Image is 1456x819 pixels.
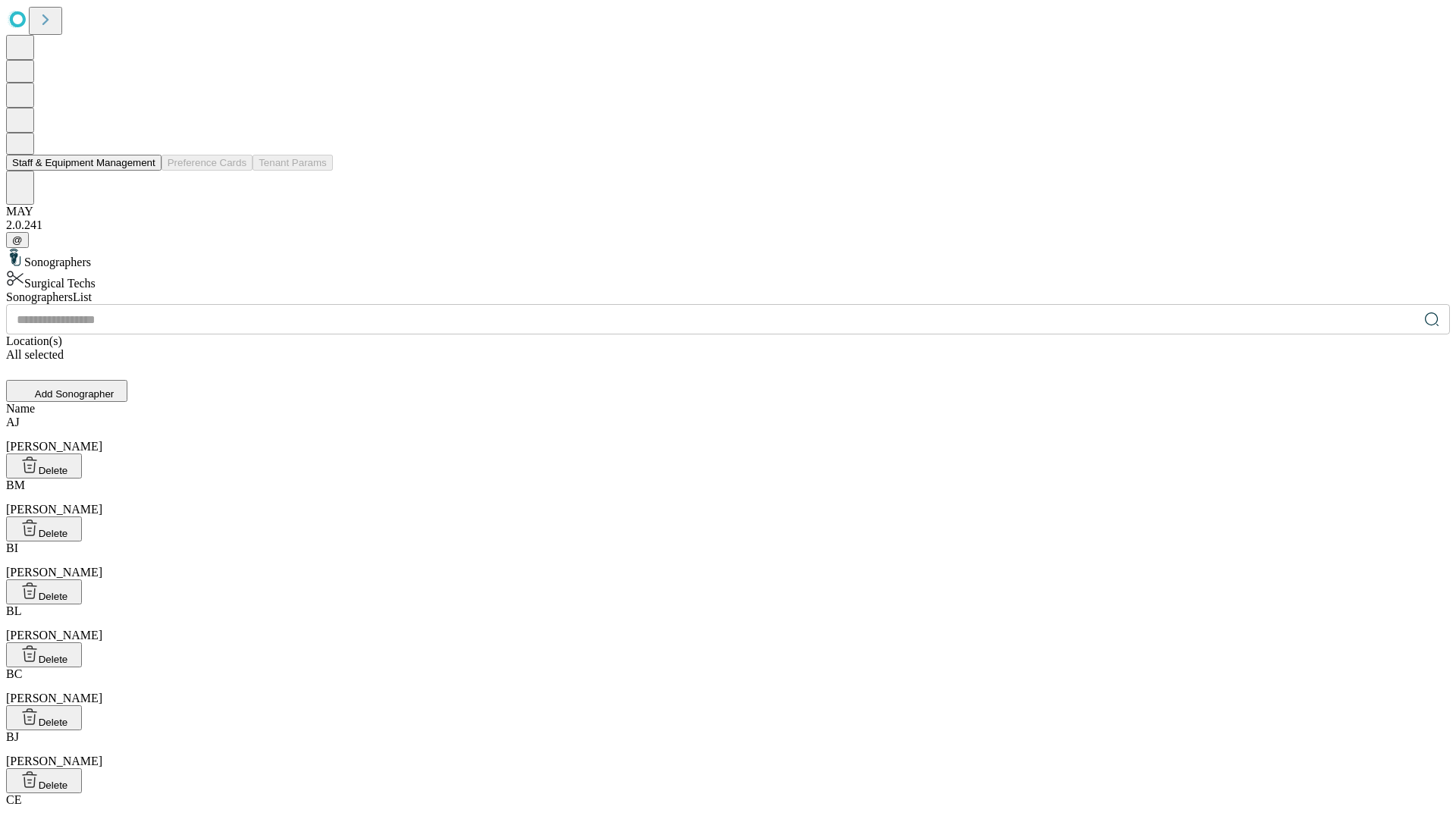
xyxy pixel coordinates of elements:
[6,642,82,667] button: Delete
[39,654,68,665] span: Delete
[6,416,1450,453] div: [PERSON_NAME]
[6,232,29,248] button: @
[39,717,68,728] span: Delete
[39,591,68,602] span: Delete
[6,248,1450,269] div: Sonographers
[6,730,1450,768] div: [PERSON_NAME]
[39,465,68,476] span: Delete
[39,780,68,791] span: Delete
[6,479,25,491] span: BM
[6,541,1450,579] div: [PERSON_NAME]
[6,269,1450,290] div: Surgical Techs
[6,479,1450,516] div: [PERSON_NAME]
[6,416,20,428] span: AJ
[35,388,114,400] span: Add Sonographer
[6,402,1450,416] div: Name
[6,348,1450,362] div: All selected
[6,793,21,806] span: CE
[6,453,82,479] button: Delete
[6,334,62,347] span: Location(s)
[6,705,82,730] button: Delete
[253,155,333,171] button: Tenant Params
[6,667,1450,705] div: [PERSON_NAME]
[6,155,162,171] button: Staff & Equipment Management
[6,205,1450,218] div: MAY
[6,768,82,793] button: Delete
[6,667,22,680] span: BC
[6,604,1450,642] div: [PERSON_NAME]
[12,234,23,246] span: @
[6,218,1450,232] div: 2.0.241
[6,516,82,541] button: Delete
[6,730,19,743] span: BJ
[6,290,1450,304] div: Sonographers List
[162,155,253,171] button: Preference Cards
[6,380,127,402] button: Add Sonographer
[6,604,21,617] span: BL
[39,528,68,539] span: Delete
[6,541,18,554] span: BI
[6,579,82,604] button: Delete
